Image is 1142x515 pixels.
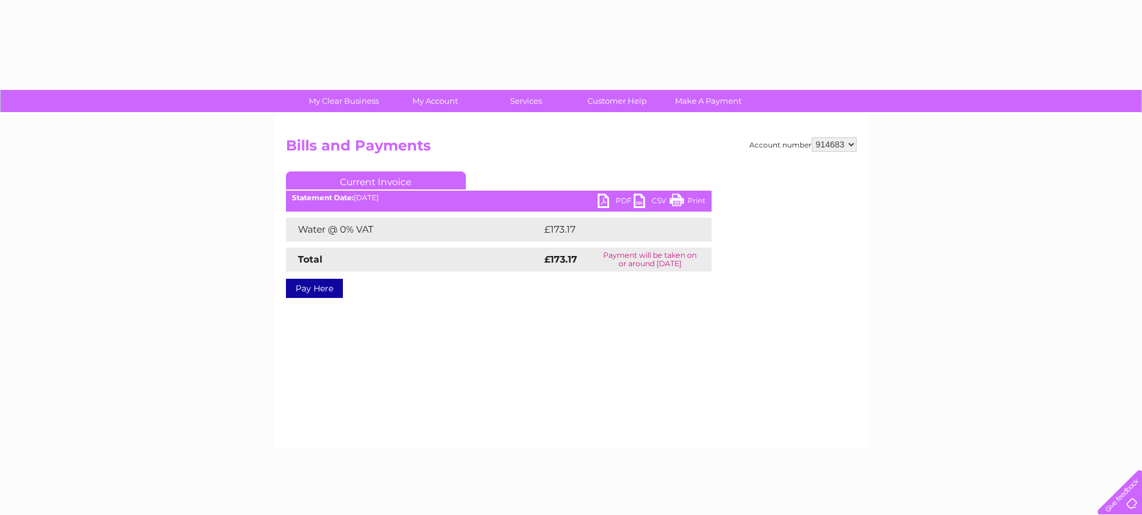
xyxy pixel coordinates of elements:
strong: £173.17 [544,254,577,265]
a: Customer Help [568,90,667,112]
a: Current Invoice [286,171,466,189]
a: Make A Payment [659,90,758,112]
td: £173.17 [541,218,688,242]
b: Statement Date: [292,193,354,202]
strong: Total [298,254,323,265]
div: [DATE] [286,194,712,202]
a: My Account [385,90,484,112]
a: PDF [598,194,634,211]
a: CSV [634,194,670,211]
a: Pay Here [286,279,343,298]
td: Water @ 0% VAT [286,218,541,242]
h2: Bills and Payments [286,137,857,160]
a: My Clear Business [294,90,393,112]
div: Account number [749,137,857,152]
a: Services [477,90,575,112]
a: Print [670,194,706,211]
td: Payment will be taken on or around [DATE] [589,248,711,272]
